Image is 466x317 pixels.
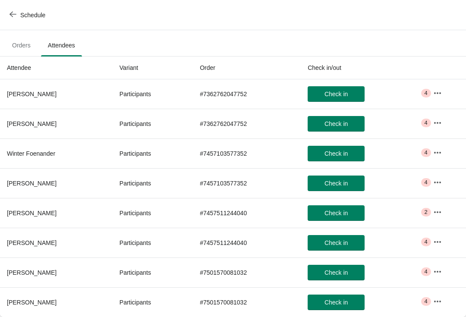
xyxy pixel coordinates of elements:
td: Participants [113,79,193,109]
button: Check in [308,295,365,310]
span: Check in [324,180,348,187]
td: # 7457103577352 [193,168,301,198]
td: # 7501570081032 [193,257,301,287]
button: Check in [308,176,365,191]
button: Schedule [4,7,52,23]
td: Participants [113,287,193,317]
span: Check in [324,239,348,246]
button: Check in [308,235,365,251]
span: 4 [425,90,428,97]
span: Orders [5,38,38,53]
td: # 7362762047752 [193,79,301,109]
button: Check in [308,205,365,221]
span: 4 [425,179,428,186]
span: 4 [425,239,428,245]
td: Participants [113,138,193,168]
span: [PERSON_NAME] [7,269,57,276]
td: # 7362762047752 [193,109,301,138]
td: Participants [113,109,193,138]
span: Attendees [41,38,82,53]
th: Order [193,56,301,79]
th: Check in/out [301,56,426,79]
span: 4 [425,149,428,156]
span: [PERSON_NAME] [7,210,57,217]
th: Variant [113,56,193,79]
span: [PERSON_NAME] [7,299,57,306]
span: [PERSON_NAME] [7,120,57,127]
button: Check in [308,146,365,161]
td: Participants [113,168,193,198]
button: Check in [308,116,365,132]
span: Winter Foenander [7,150,55,157]
button: Check in [308,86,365,102]
span: Check in [324,91,348,97]
span: Check in [324,210,348,217]
span: [PERSON_NAME] [7,239,57,246]
span: 2 [425,209,428,216]
td: Participants [113,228,193,257]
td: # 7457511244040 [193,198,301,228]
span: 4 [425,298,428,305]
td: Participants [113,257,193,287]
span: [PERSON_NAME] [7,91,57,97]
td: Participants [113,198,193,228]
span: Check in [324,299,348,306]
span: Schedule [20,12,45,19]
span: 4 [425,268,428,275]
button: Check in [308,265,365,280]
span: Check in [324,150,348,157]
td: # 7501570081032 [193,287,301,317]
span: [PERSON_NAME] [7,180,57,187]
td: # 7457103577352 [193,138,301,168]
span: 4 [425,119,428,126]
span: Check in [324,120,348,127]
td: # 7457511244040 [193,228,301,257]
span: Check in [324,269,348,276]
